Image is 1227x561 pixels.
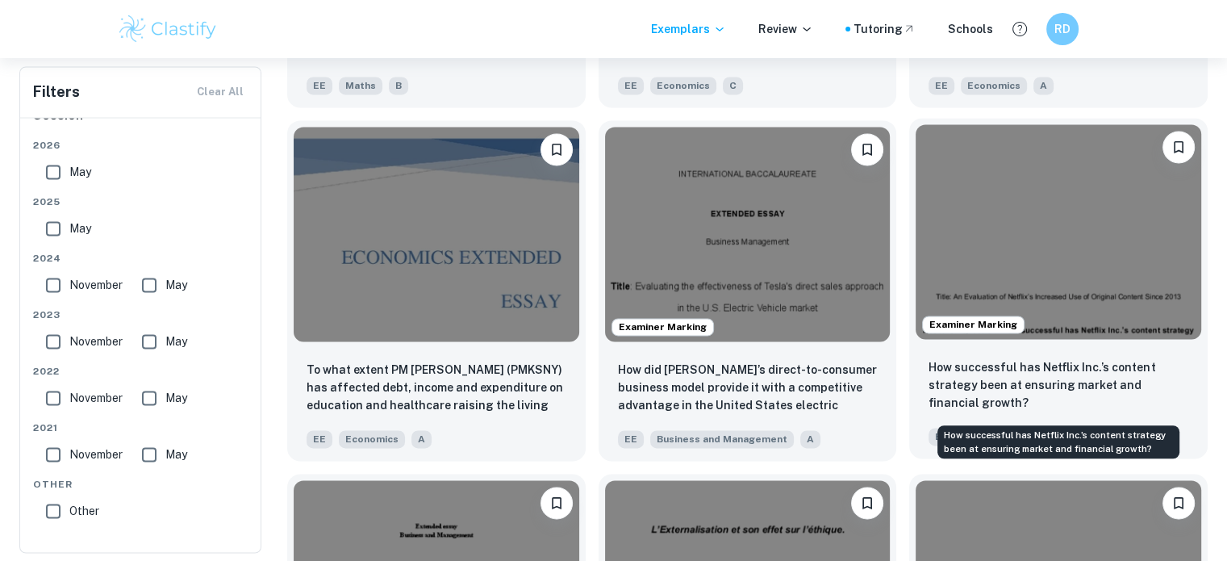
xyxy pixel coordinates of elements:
[69,220,91,237] span: May
[339,430,405,448] span: Economics
[923,317,1024,332] span: Examiner Marking
[916,124,1201,338] img: Business and Management EE example thumbnail: How successful has Netflix Inc.’s conten
[33,251,249,266] span: 2024
[851,487,883,519] button: Bookmark
[618,430,644,448] span: EE
[307,361,566,416] p: To what extent PM Kisan Samman Nidhi Yojana (PMKSNY) has affected debt, income and expenditure on...
[1162,131,1195,163] button: Bookmark
[650,77,716,94] span: Economics
[909,120,1208,460] a: Examiner MarkingBookmarkHow successful has Netflix Inc.’s content strategy been at ensuring marke...
[165,446,187,463] span: May
[758,20,813,38] p: Review
[961,77,1027,94] span: Economics
[929,358,1188,412] p: How successful has Netflix Inc.’s content strategy been at ensuring market and financial growth?
[69,276,123,294] span: November
[612,320,713,334] span: Examiner Marking
[69,502,99,520] span: Other
[294,127,579,341] img: Economics EE example thumbnail: To what extent PM Kisan Samman Nidhi Yoj
[605,127,891,341] img: Business and Management EE example thumbnail: How did Tesla’s direct-to-consumer busin
[540,133,573,165] button: Bookmark
[165,333,187,350] span: May
[33,421,249,435] span: 2021
[1053,20,1071,38] h6: RD
[929,77,954,94] span: EE
[618,361,878,416] p: How did Tesla’s direct-to-consumer business model provide it with a competitive advantage in the ...
[33,81,80,103] h6: Filters
[1033,77,1054,94] span: A
[618,77,644,94] span: EE
[1046,13,1079,45] button: RD
[389,77,408,94] span: B
[937,425,1179,458] div: How successful has Netflix Inc.’s content strategy been at ensuring market and financial growth?
[33,364,249,379] span: 2022
[1006,15,1033,43] button: Help and Feedback
[33,106,249,138] h6: Session
[117,13,219,45] img: Clastify logo
[69,333,123,350] span: November
[33,138,249,153] span: 2026
[33,195,249,209] span: 2025
[599,120,897,460] a: Examiner MarkingBookmarkHow did Tesla’s direct-to-consumer business model provide it with a compe...
[929,428,954,446] span: EE
[1162,487,1195,519] button: Bookmark
[307,430,332,448] span: EE
[723,77,743,94] span: C
[948,20,993,38] a: Schools
[651,20,726,38] p: Exemplars
[69,446,123,463] span: November
[307,77,332,94] span: EE
[69,389,123,407] span: November
[853,20,916,38] a: Tutoring
[287,120,586,460] a: BookmarkTo what extent PM Kisan Samman Nidhi Yojana (PMKSNY) has affected debt, income and expend...
[69,163,91,181] span: May
[339,77,382,94] span: Maths
[165,276,187,294] span: May
[411,430,432,448] span: A
[800,430,820,448] span: A
[650,430,794,448] span: Business and Management
[165,389,187,407] span: May
[851,133,883,165] button: Bookmark
[33,308,249,322] span: 2023
[540,487,573,519] button: Bookmark
[33,477,249,492] span: Other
